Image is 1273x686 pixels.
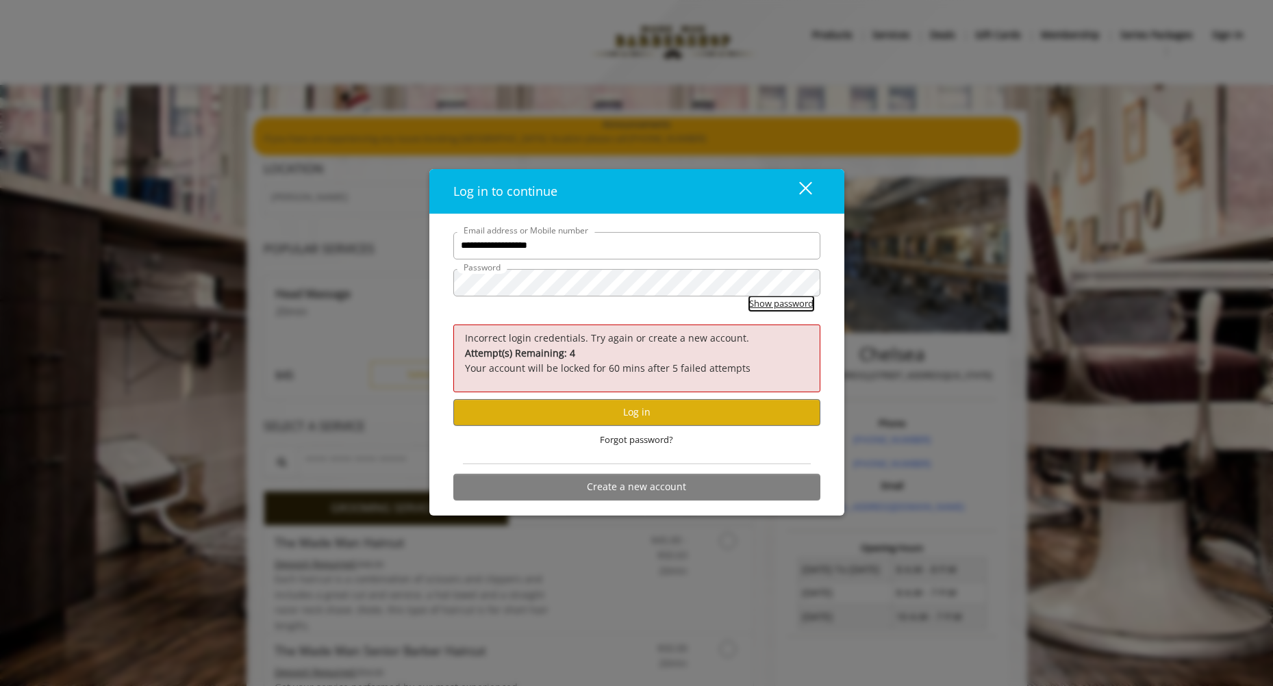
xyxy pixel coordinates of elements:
input: Email address or Mobile number [453,232,820,259]
div: close dialog [783,181,811,201]
label: Email address or Mobile number [457,224,595,237]
button: close dialog [774,177,820,205]
button: Create a new account [453,474,820,500]
span: Incorrect login credentials. Try again or create a new account. [465,331,749,344]
p: Your account will be locked for 60 mins after 5 failed attempts [465,346,809,377]
button: Show password [749,296,814,311]
button: Log in [453,399,820,426]
label: Password [457,261,507,274]
input: Password [453,269,820,296]
span: Log in to continue [453,183,557,199]
b: Attempt(s) Remaining: 4 [465,346,575,359]
span: Forgot password? [600,433,673,447]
